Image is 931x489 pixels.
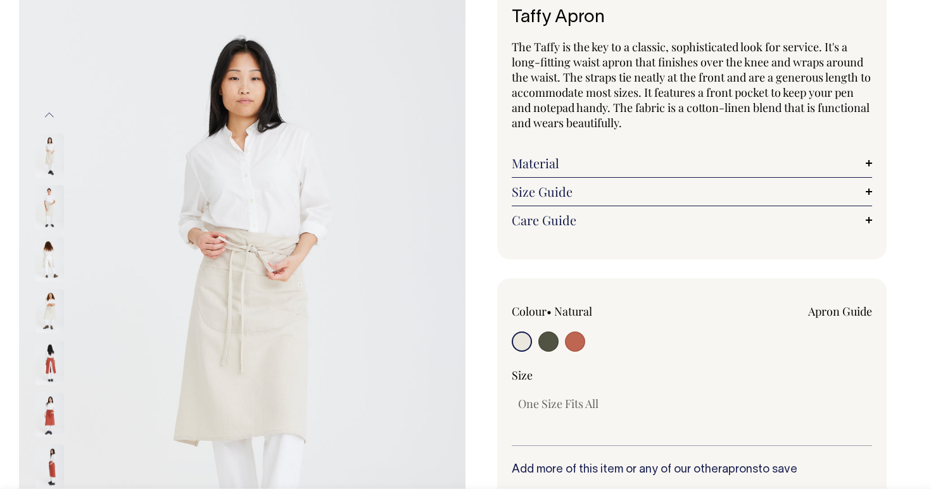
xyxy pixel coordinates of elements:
button: Previous [40,101,59,130]
a: Material [512,156,872,171]
img: rust [35,340,64,385]
img: natural [35,185,64,229]
h1: Taffy Apron [512,8,872,28]
img: rust [35,444,64,488]
div: Colour [512,304,656,319]
img: rust [35,392,64,436]
a: Size Guide [512,184,872,199]
span: One Size Fits All [518,396,598,411]
img: natural [35,133,64,177]
a: Apron Guide [808,304,872,319]
h6: Add more of this item or any of our other to save [512,464,872,476]
a: aprons [722,464,758,475]
span: The Taffy is the key to a classic, sophisticated look for service. It's a long-fitting waist apro... [512,39,871,130]
a: Care Guide [512,213,872,228]
label: Natural [554,304,592,319]
input: One Size Fits All [512,392,605,415]
div: Size [512,368,872,383]
span: • [547,304,552,319]
img: natural [35,288,64,333]
img: natural [35,237,64,281]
